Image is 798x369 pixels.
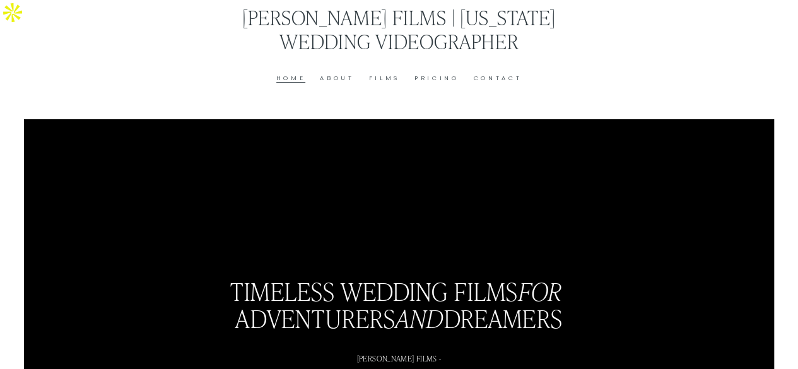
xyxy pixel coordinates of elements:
a: [PERSON_NAME] Films | [US_STATE] Wedding Videographer [242,3,556,55]
a: About [320,73,355,83]
a: Pricing [414,73,459,83]
em: for [518,275,561,307]
h2: timeless wedding films ADVENTURERS DREAMERS [48,278,750,332]
em: and [396,302,443,334]
a: Films [368,73,400,83]
a: Home [276,73,306,83]
h1: [PERSON_NAME] FILMS - [48,354,750,363]
a: Contact [473,73,522,83]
